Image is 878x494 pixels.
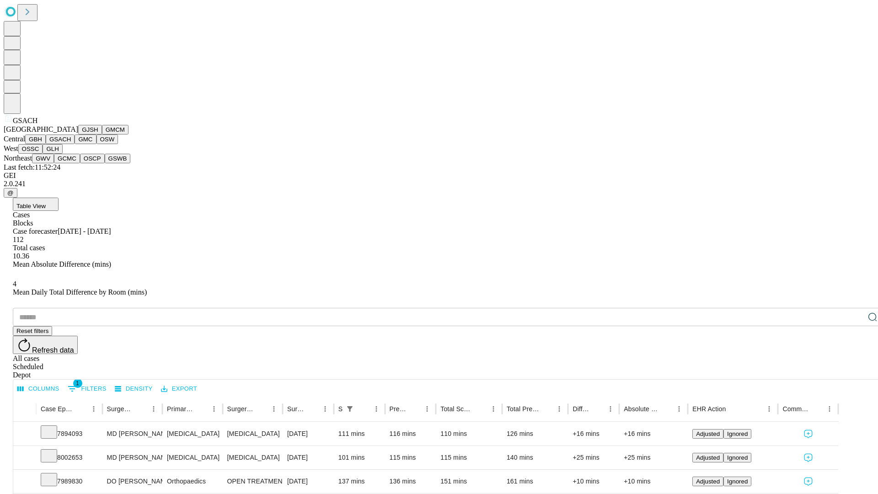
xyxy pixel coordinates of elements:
div: Total Scheduled Duration [440,405,473,413]
button: Expand [18,450,32,466]
span: Ignored [727,430,748,437]
div: [MEDICAL_DATA] [167,422,218,446]
div: 136 mins [390,470,432,493]
button: GWV [32,154,54,163]
button: Export [159,382,199,396]
button: Menu [763,403,776,415]
div: +25 mins [624,446,683,469]
button: Sort [540,403,553,415]
button: Menu [823,403,836,415]
div: 126 mins [507,422,564,446]
span: Adjusted [696,454,720,461]
button: GJSH [78,125,102,134]
span: Mean Daily Total Difference by Room (mins) [13,288,147,296]
button: Expand [18,426,32,442]
span: Last fetch: 11:52:24 [4,163,60,171]
button: Menu [673,403,685,415]
div: MD [PERSON_NAME] [PERSON_NAME] [107,446,158,469]
button: Menu [487,403,500,415]
div: GEI [4,172,874,180]
span: Mean Absolute Difference (mins) [13,260,111,268]
button: Sort [408,403,421,415]
span: Ignored [727,478,748,485]
div: MD [PERSON_NAME] [PERSON_NAME] [107,422,158,446]
button: Reset filters [13,326,52,336]
span: 112 [13,236,23,243]
button: Sort [306,403,319,415]
button: Menu [370,403,383,415]
div: Predicted In Room Duration [390,405,407,413]
div: Total Predicted Duration [507,405,540,413]
span: [DATE] - [DATE] [58,227,111,235]
div: 140 mins [507,446,564,469]
div: Case Epic Id [41,405,74,413]
button: Table View [13,198,59,211]
div: [MEDICAL_DATA] [227,422,278,446]
span: @ [7,189,14,196]
div: Orthopaedics [167,470,218,493]
span: Table View [16,203,46,209]
div: Surgery Date [287,405,305,413]
button: Sort [660,403,673,415]
button: Menu [208,403,220,415]
div: [MEDICAL_DATA] [227,446,278,469]
div: 161 mins [507,470,564,493]
button: Ignored [723,453,751,462]
span: 4 [13,280,16,288]
button: Menu [268,403,280,415]
button: Sort [195,403,208,415]
div: +16 mins [573,422,615,446]
div: 115 mins [440,446,498,469]
button: Menu [553,403,566,415]
div: DO [PERSON_NAME] [PERSON_NAME] Do [107,470,158,493]
span: Reset filters [16,328,48,334]
button: Show filters [65,381,109,396]
button: @ [4,188,17,198]
div: +25 mins [573,446,615,469]
button: Menu [319,403,332,415]
button: GSWB [105,154,131,163]
span: West [4,145,18,152]
button: Ignored [723,477,751,486]
span: Refresh data [32,346,74,354]
button: Select columns [15,382,62,396]
button: Density [112,382,155,396]
button: Sort [474,403,487,415]
button: Adjusted [692,429,723,439]
div: 2.0.241 [4,180,874,188]
button: Menu [87,403,100,415]
span: Case forecaster [13,227,58,235]
button: Show filters [343,403,356,415]
button: Sort [255,403,268,415]
button: Adjusted [692,453,723,462]
button: GMCM [102,125,128,134]
div: Difference [573,405,590,413]
button: Sort [75,403,87,415]
span: 1 [73,379,82,388]
button: Sort [810,403,823,415]
span: Central [4,135,25,143]
button: Refresh data [13,336,78,354]
div: Scheduled In Room Duration [338,405,343,413]
div: 1 active filter [343,403,356,415]
span: Northeast [4,154,32,162]
span: Adjusted [696,430,720,437]
span: Adjusted [696,478,720,485]
button: GBH [25,134,46,144]
div: +10 mins [624,470,683,493]
button: Ignored [723,429,751,439]
button: Menu [147,403,160,415]
button: OSSC [18,144,43,154]
button: GSACH [46,134,75,144]
div: 8002653 [41,446,98,469]
span: [GEOGRAPHIC_DATA] [4,125,78,133]
button: Sort [591,403,604,415]
button: Adjusted [692,477,723,486]
div: 7894093 [41,422,98,446]
div: [DATE] [287,422,329,446]
button: Sort [727,403,739,415]
div: 151 mins [440,470,498,493]
span: Total cases [13,244,45,252]
button: Sort [134,403,147,415]
button: Sort [357,403,370,415]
